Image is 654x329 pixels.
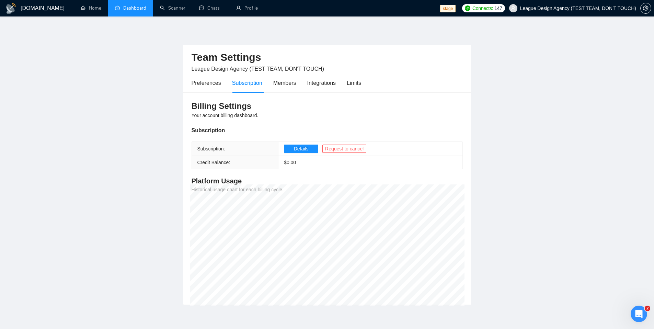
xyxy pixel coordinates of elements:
a: homeHome [81,5,101,11]
div: Subscription [192,126,463,135]
span: Request to cancel [325,145,364,152]
span: $ 0.00 [284,160,296,165]
button: setting [640,3,651,14]
span: setting [641,5,651,11]
h3: Billing Settings [192,101,463,112]
a: searchScanner [160,5,185,11]
span: Your account billing dashboard. [192,113,259,118]
a: userProfile [236,5,258,11]
span: Connects: [472,4,493,12]
div: Integrations [307,79,336,87]
span: stage [440,5,456,12]
h4: Platform Usage [192,176,463,186]
img: logo [5,3,16,14]
div: Subscription [232,79,262,87]
button: Details [284,145,318,153]
a: dashboardDashboard [115,5,146,11]
div: Preferences [192,79,221,87]
iframe: Intercom live chat [631,306,647,322]
span: user [511,6,516,11]
a: setting [640,5,651,11]
img: upwork-logo.png [465,5,470,11]
span: Subscription: [197,146,225,151]
span: Credit Balance: [197,160,230,165]
span: 2 [645,306,650,311]
div: Limits [347,79,361,87]
span: 147 [494,4,502,12]
h2: Team Settings [192,50,463,65]
span: League Design Agency (TEST TEAM, DON'T TOUCH) [192,66,324,72]
div: Members [273,79,296,87]
span: Details [294,145,309,152]
button: Request to cancel [322,145,366,153]
a: messageChats [199,5,222,11]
